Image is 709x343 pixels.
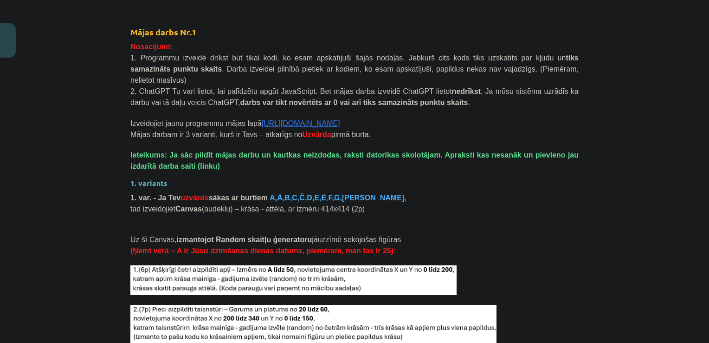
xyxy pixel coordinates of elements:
[130,247,396,255] span: (Ņemt vērā – A ir Jūsu dzimšanas dienas datums, piemēram, man tas ir 25):
[130,205,365,213] span: tad izveidojiet (audeklu) – krāsa - attēlā, ar izmēru 414x414 (2p)
[130,54,579,84] span: 1. Programmu izveidē drīkst būt tikai kodi, ko esam apskatījuši šajās nodaļās. Jebkurš cits kods ...
[130,119,340,127] span: Izveidojiet jaunu programmu mājas lapā
[262,119,340,127] a: [URL][DOMAIN_NAME]
[130,131,371,139] span: Mājas darbam ir 3 varianti, kurš ir Tavs – atkarīgs no pirmā burta.
[329,194,406,202] b: F,G,[PERSON_NAME],
[130,236,401,244] span: Uz šī Canvas, jāuzzīmē sekojošas figūras
[180,194,208,202] span: uzvārds
[270,194,326,202] span: A,Ā,B,C,Č,D,E,Ē
[130,87,579,106] span: 2. ChatGPT Tu vari lietot, lai palīdzētu apgūt JavaScript. Bet mājas darba izveidē ChatGPT lietot...
[130,178,168,188] strong: 1. variants
[326,194,406,202] span: ,
[452,87,481,95] b: nedrīkst
[130,151,579,170] span: Ieteikums: Ja sāc pildīt mājas darbu un kautkas neizdodas, raksti datorikas skolotājam. Apraksti ...
[130,194,268,202] span: 1. var. - Ja Tev sākas ar burtiem
[6,38,10,44] img: icon-close-lesson-0947bae3869378f0d4975bcd49f059093ad1ed9edebbc8119c70593378902aed.svg
[177,236,312,244] b: izmantojot Random skaitļu ģeneratoru
[130,26,196,37] strong: Mājas darbs Nr.1
[240,99,468,106] b: darbs var tikt novērtēts ar 0 vai arī tiks samazināts punktu skaits
[303,131,331,139] span: Uzvārda
[130,43,173,51] span: Nosacījumi:
[175,205,202,213] b: Canvas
